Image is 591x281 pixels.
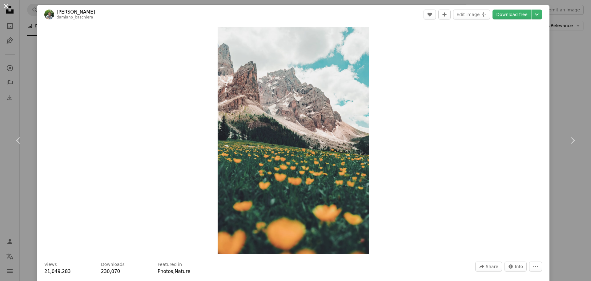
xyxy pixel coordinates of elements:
img: Go to Damiano Baschiera's profile [44,10,54,19]
span: Info [515,262,523,271]
span: 230,070 [101,269,120,274]
a: Download free [492,10,531,19]
span: 21,049,283 [44,269,71,274]
a: damiano_baschiera [57,15,93,19]
span: , [173,269,175,274]
button: Like [424,10,436,19]
button: Stats about this image [505,262,527,271]
span: Share [486,262,498,271]
h3: Featured in [158,262,182,268]
button: Edit image [453,10,490,19]
a: Next [554,111,591,170]
button: Add to Collection [438,10,451,19]
button: Zoom in on this image [218,27,369,254]
img: bed of orange flowers [218,27,369,254]
h3: Views [44,262,57,268]
button: Share this image [475,262,502,271]
a: [PERSON_NAME] [57,9,95,15]
button: Choose download size [532,10,542,19]
h3: Downloads [101,262,125,268]
a: Photos [158,269,173,274]
button: More Actions [529,262,542,271]
a: Nature [175,269,190,274]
